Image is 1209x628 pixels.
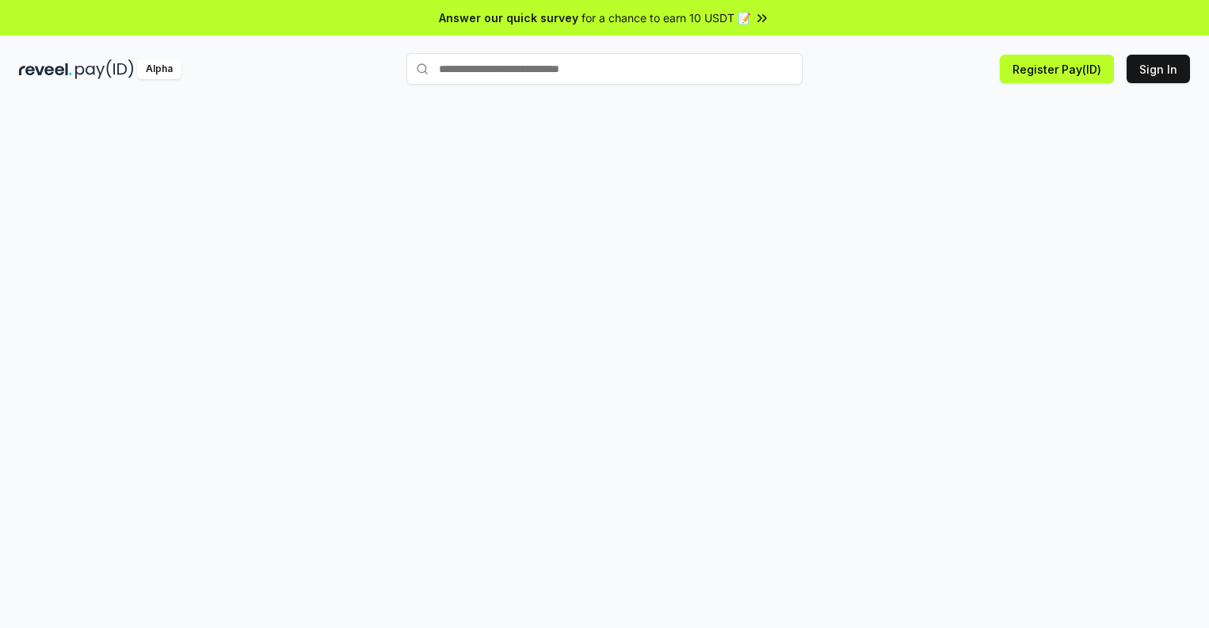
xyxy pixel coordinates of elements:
[439,10,578,26] span: Answer our quick survey
[137,59,181,79] div: Alpha
[1127,55,1190,83] button: Sign In
[75,59,134,79] img: pay_id
[582,10,751,26] span: for a chance to earn 10 USDT 📝
[1000,55,1114,83] button: Register Pay(ID)
[19,59,72,79] img: reveel_dark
